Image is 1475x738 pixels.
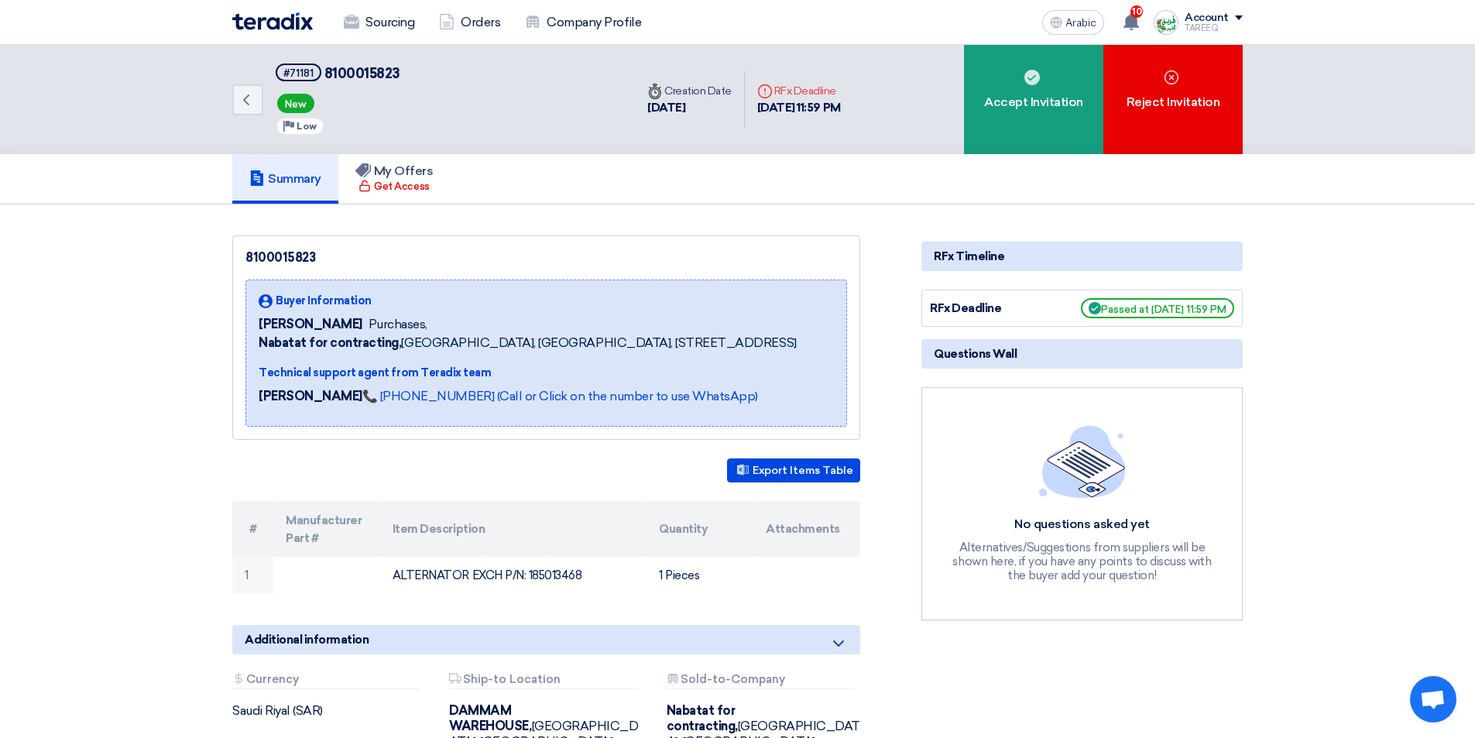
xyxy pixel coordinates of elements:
font: RFx Timeline [934,249,1004,263]
a: 📞 [PHONE_NUMBER] (Call or Click on the number to use WhatsApp) [362,389,758,403]
font: [PERSON_NAME] [259,317,362,331]
font: Creation Date [664,84,732,98]
font: Buyer Information [276,294,372,307]
font: Passed at [DATE] 11:59 PM [1101,304,1226,315]
a: Open chat [1410,676,1456,723]
font: [PERSON_NAME] [259,389,362,403]
font: Ship-to Location [463,672,561,686]
img: Teradix logo [232,12,313,30]
font: Quantity [659,522,708,536]
font: Nabatat for contracting, [667,703,738,733]
font: 1 [245,568,249,582]
font: 10 [1132,6,1142,17]
font: Item Description [393,522,485,536]
font: # [249,522,257,536]
font: Company Profile [547,15,641,29]
font: Export Items Table [753,464,853,477]
font: Attachments [766,522,840,536]
font: Reject Invitation [1127,94,1220,109]
font: [GEOGRAPHIC_DATA], [GEOGRAPHIC_DATA], [STREET_ADDRESS] [401,335,796,350]
font: [DATE] [647,101,685,115]
button: Arabic [1042,10,1104,35]
font: No questions asked yet [1014,517,1149,531]
font: Questions Wall [934,347,1017,361]
font: Manufacturer Part # [286,513,362,545]
font: Saudi Riyal (SAR) [232,703,323,718]
font: Account [1185,11,1229,24]
a: My Offers Get Access [338,154,451,204]
a: Summary [232,154,338,204]
font: 1 Pieces [659,568,699,582]
font: Technical support agent from Teradix team [259,366,491,379]
a: Orders [427,5,513,39]
font: Orders [461,15,500,29]
font: Accept Invitation [984,94,1083,109]
font: RFx Deadline [774,84,836,98]
font: 8100015823 [245,250,315,265]
font: RFx Deadline [930,301,1001,315]
font: DAMMAM WAREHOUSE, [449,703,531,733]
font: #71181 [283,67,314,79]
font: [DATE] 11:59 PM [757,101,841,115]
font: My Offers [374,163,434,178]
font: Alternatives/Suggestions from suppliers will be shown here, if you have any points to discuss wit... [952,541,1211,582]
font: Purchases, [369,317,427,331]
font: Additional information [245,633,369,647]
font: Summary [268,171,321,186]
font: Arabic [1065,16,1096,29]
font: Sourcing [365,15,414,29]
font: Nabatat for contracting, [259,335,401,350]
h5: 8100015823 [276,64,400,83]
font: Sold-to-Company [681,672,785,686]
img: Screenshot___1727703618088.png [1154,10,1178,35]
font: New [285,98,307,110]
a: Sourcing [331,5,427,39]
font: 8100015823 [324,65,400,82]
font: ALTERNATOR EXCH P/N: 185013468 [393,568,582,582]
font: Low [297,121,317,132]
font: Currency [246,672,299,686]
img: empty_state_list.svg [1039,425,1126,498]
font: Get Access [374,180,429,192]
font: TAREEQ [1185,23,1218,33]
button: Export Items Table [727,458,860,482]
